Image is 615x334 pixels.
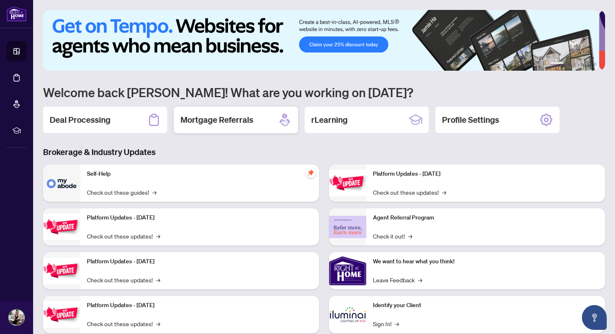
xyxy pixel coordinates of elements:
h2: Profile Settings [442,114,499,126]
h3: Brokerage & Industry Updates [43,146,605,158]
img: Agent Referral Program [329,216,366,239]
p: Platform Updates - [DATE] [87,301,312,310]
button: 6 [593,62,597,66]
a: Sign In!→ [373,319,399,328]
img: Profile Icon [9,310,24,325]
h1: Welcome back [PERSON_NAME]! What are you working on [DATE]? [43,84,605,100]
a: Leave Feedback→ [373,275,422,284]
span: → [156,275,160,284]
span: → [156,231,160,241]
img: Platform Updates - July 21, 2025 [43,258,80,284]
a: Check out these updates!→ [373,188,446,197]
span: → [152,188,156,197]
img: Slide 0 [43,10,599,71]
span: → [408,231,412,241]
a: Check out these updates!→ [87,319,160,328]
button: 3 [574,62,577,66]
h2: Mortgage Referrals [180,114,253,126]
p: Identify your Client [373,301,598,310]
span: pushpin [306,168,316,178]
img: Self-Help [43,165,80,202]
img: We want to hear what you think! [329,252,366,289]
button: 4 [580,62,584,66]
button: 1 [550,62,564,66]
img: Platform Updates - June 23, 2025 [329,170,366,196]
p: We want to hear what you think! [373,257,598,266]
p: Platform Updates - [DATE] [87,213,312,222]
h2: Deal Processing [50,114,111,126]
a: Check out these updates!→ [87,231,160,241]
img: Platform Updates - September 16, 2025 [43,214,80,240]
p: Platform Updates - [DATE] [373,169,598,179]
p: Platform Updates - [DATE] [87,257,312,266]
img: logo [7,6,26,21]
a: Check out these guides!→ [87,188,156,197]
img: Identify your Client [329,296,366,333]
h2: rLearning [311,114,348,126]
button: Open asap [582,305,607,330]
button: 2 [567,62,570,66]
a: Check out these updates!→ [87,275,160,284]
span: → [418,275,422,284]
p: Self-Help [87,169,312,179]
img: Platform Updates - July 8, 2025 [43,301,80,327]
span: → [395,319,399,328]
button: 5 [587,62,590,66]
span: → [442,188,446,197]
a: Check it out!→ [373,231,412,241]
p: Agent Referral Program [373,213,598,222]
span: → [156,319,160,328]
